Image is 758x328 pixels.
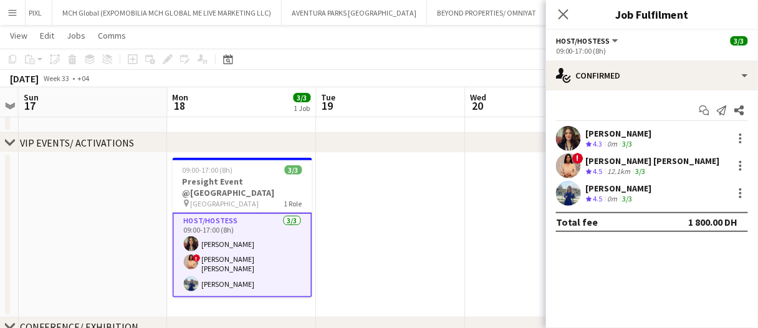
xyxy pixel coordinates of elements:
[62,27,90,44] a: Jobs
[282,1,427,25] button: AVENTURA PARKS [GEOGRAPHIC_DATA]
[294,104,310,113] div: 1 Job
[556,36,610,46] span: Host/Hostess
[22,99,39,113] span: 17
[191,199,259,208] span: [GEOGRAPHIC_DATA]
[320,99,336,113] span: 19
[294,93,311,102] span: 3/3
[52,1,282,25] button: MCH Global (EXPOMOBILIA MCH GLOBAL ME LIVE MARKETING LLC)
[35,27,59,44] a: Edit
[593,166,603,176] span: 4.5
[593,139,603,148] span: 4.3
[24,92,39,103] span: Sun
[593,194,603,203] span: 4.5
[427,1,547,25] button: BEYOND PROPERTIES/ OMNIYAT
[173,176,312,198] h3: Presight Event @[GEOGRAPHIC_DATA]
[93,27,131,44] a: Comms
[284,199,302,208] span: 1 Role
[40,30,54,41] span: Edit
[322,92,336,103] span: Tue
[173,213,312,297] app-card-role: Host/Hostess3/309:00-17:00 (8h)[PERSON_NAME]![PERSON_NAME] [PERSON_NAME][PERSON_NAME]
[556,46,748,55] div: 09:00-17:00 (8h)
[605,194,620,205] div: 0m
[546,60,758,90] div: Confirmed
[469,99,487,113] span: 20
[556,36,620,46] button: Host/Hostess
[623,139,633,148] app-skills-label: 3/3
[586,128,652,139] div: [PERSON_NAME]
[636,166,646,176] app-skills-label: 3/3
[19,1,52,25] button: PIXL
[171,99,189,113] span: 18
[5,27,32,44] a: View
[98,30,126,41] span: Comms
[10,72,39,85] div: [DATE]
[77,74,89,83] div: +04
[193,254,201,262] span: !
[605,166,633,177] div: 12.1km
[20,137,134,149] div: VIP EVENTS/ ACTIVATIONS
[572,153,583,164] span: !
[546,6,758,22] h3: Job Fulfilment
[67,30,85,41] span: Jobs
[173,92,189,103] span: Mon
[623,194,633,203] app-skills-label: 3/3
[586,183,652,194] div: [PERSON_NAME]
[689,216,738,228] div: 1 800.00 DH
[41,74,72,83] span: Week 33
[285,165,302,175] span: 3/3
[556,216,598,228] div: Total fee
[183,165,233,175] span: 09:00-17:00 (8h)
[173,158,312,297] app-job-card: 09:00-17:00 (8h)3/3Presight Event @[GEOGRAPHIC_DATA] [GEOGRAPHIC_DATA]1 RoleHost/Hostess3/309:00-...
[586,155,720,166] div: [PERSON_NAME] [PERSON_NAME]
[471,92,487,103] span: Wed
[731,36,748,46] span: 3/3
[10,30,27,41] span: View
[605,139,620,150] div: 0m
